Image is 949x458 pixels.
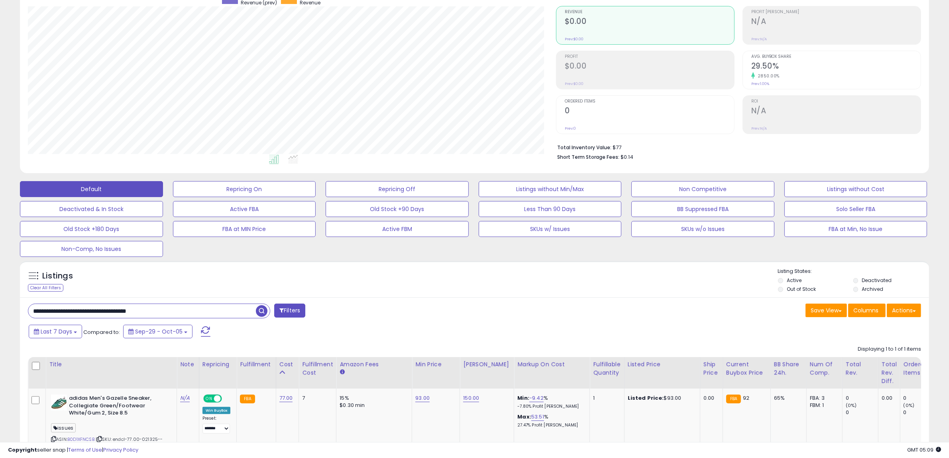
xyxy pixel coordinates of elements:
[326,181,469,197] button: Repricing Off
[853,306,878,314] span: Columns
[904,402,915,409] small: (0%)
[340,369,344,376] small: Amazon Fees.
[557,144,611,151] b: Total Inventory Value:
[858,345,921,353] div: Displaying 1 to 1 of 1 items
[479,221,622,237] button: SKUs w/ Issues
[631,221,774,237] button: SKUs w/o Issues
[463,360,511,369] div: [PERSON_NAME]
[20,221,163,237] button: Old Stock +180 Days
[787,286,816,292] label: Out of Stock
[593,395,618,402] div: 1
[340,360,409,369] div: Amazon Fees
[628,395,694,402] div: $93.00
[20,181,163,197] button: Default
[180,394,190,402] a: N/A
[8,446,138,454] div: seller snap | |
[882,395,894,402] div: 0.00
[628,394,664,402] b: Listed Price:
[103,446,138,454] a: Privacy Policy
[593,360,621,377] div: Fulfillable Quantity
[529,394,544,402] a: -9.42
[882,360,897,385] div: Total Rev. Diff.
[726,360,767,377] div: Current Buybox Price
[848,304,886,317] button: Columns
[565,37,584,41] small: Prev: $0.00
[751,10,921,14] span: Profit [PERSON_NAME]
[631,181,774,197] button: Non Competitive
[517,404,584,409] p: -7.80% Profit [PERSON_NAME]
[565,81,584,86] small: Prev: $0.00
[904,395,936,402] div: 0
[862,277,892,284] label: Deactivated
[279,360,296,369] div: Cost
[173,221,316,237] button: FBA at MIN Price
[517,394,529,402] b: Min:
[202,416,231,434] div: Preset:
[778,268,929,275] p: Listing States:
[565,126,576,131] small: Prev: 0
[862,286,884,292] label: Archived
[531,413,544,421] a: 53.51
[517,422,584,428] p: 27.47% Profit [PERSON_NAME]
[774,360,803,377] div: BB Share 24h.
[846,395,878,402] div: 0
[755,73,780,79] small: 2850.00%
[628,360,697,369] div: Listed Price
[49,360,173,369] div: Title
[904,360,933,377] div: Ordered Items
[784,181,927,197] button: Listings without Cost
[415,394,430,402] a: 93.00
[28,284,63,292] div: Clear All Filters
[726,395,741,403] small: FBA
[29,325,82,338] button: Last 7 Days
[8,446,37,454] strong: Copyright
[621,153,633,161] span: $0.14
[202,360,234,369] div: Repricing
[479,201,622,217] button: Less Than 90 Days
[751,81,769,86] small: Prev: 1.00%
[135,328,183,336] span: Sep-29 - Oct-05
[557,142,915,152] li: $77
[565,106,734,117] h2: 0
[743,394,749,402] span: 92
[784,221,927,237] button: FBA at Min, No Issue
[787,277,802,284] label: Active
[565,17,734,28] h2: $0.00
[517,395,584,409] div: %
[751,106,921,117] h2: N/A
[83,328,120,336] span: Compared to:
[751,17,921,28] h2: N/A
[123,325,193,338] button: Sep-29 - Oct-05
[463,394,479,402] a: 150.00
[565,99,734,104] span: Ordered Items
[631,201,774,217] button: BB Suppressed FBA
[274,304,305,318] button: Filters
[67,436,94,443] a: B0D1XFNCSB
[703,395,717,402] div: 0.00
[565,55,734,59] span: Profit
[180,360,196,369] div: Note
[279,394,293,402] a: 77.00
[20,201,163,217] button: Deactivated & In Stock
[42,270,73,282] h5: Listings
[517,360,586,369] div: Markup on Cost
[774,395,800,402] div: 65%
[20,241,163,257] button: Non-Comp, No Issues
[846,409,878,416] div: 0
[221,395,234,402] span: OFF
[907,446,941,454] span: 2025-10-13 05:09 GMT
[810,360,839,377] div: Num of Comp.
[784,201,927,217] button: Solo Seller FBA
[810,402,836,409] div: FBM: 1
[340,395,406,402] div: 15%
[173,181,316,197] button: Repricing On
[204,395,214,402] span: ON
[751,37,767,41] small: Prev: N/A
[302,360,333,377] div: Fulfillment Cost
[517,413,584,428] div: %
[514,357,590,389] th: The percentage added to the cost of goods (COGS) that forms the calculator for Min & Max prices.
[565,61,734,72] h2: $0.00
[846,360,875,377] div: Total Rev.
[415,360,456,369] div: Min Price
[51,436,163,448] span: | SKU: endcl-77.00-021325--CGFG8.5-163.00-RB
